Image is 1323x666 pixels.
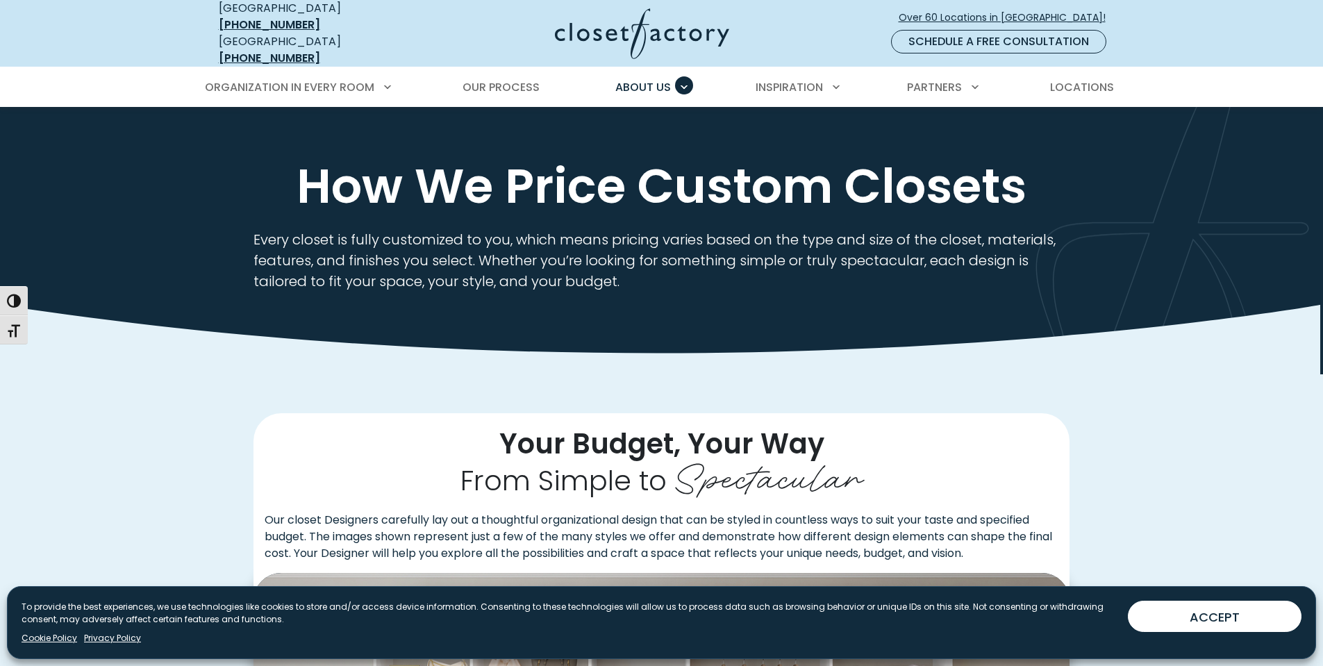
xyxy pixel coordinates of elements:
[460,461,667,500] span: From Simple to
[219,50,320,66] a: [PHONE_NUMBER]
[1050,79,1114,95] span: Locations
[253,512,1070,573] p: Our closet Designers carefully lay out a thoughtful organizational design that can be styled in c...
[615,79,671,95] span: About Us
[899,10,1117,25] span: Over 60 Locations in [GEOGRAPHIC_DATA]!
[907,79,962,95] span: Partners
[219,17,320,33] a: [PHONE_NUMBER]
[499,424,824,463] span: Your Budget, Your Way
[22,632,77,644] a: Cookie Policy
[463,79,540,95] span: Our Process
[891,30,1106,53] a: Schedule a Free Consultation
[555,8,729,59] img: Closet Factory Logo
[205,79,374,95] span: Organization in Every Room
[84,632,141,644] a: Privacy Policy
[756,79,823,95] span: Inspiration
[22,601,1117,626] p: To provide the best experiences, we use technologies like cookies to store and/or access device i...
[674,447,863,502] span: Spectacular
[253,229,1070,292] p: Every closet is fully customized to you, which means pricing varies based on the type and size of...
[195,68,1129,107] nav: Primary Menu
[898,6,1117,30] a: Over 60 Locations in [GEOGRAPHIC_DATA]!
[219,33,420,67] div: [GEOGRAPHIC_DATA]
[216,160,1108,213] h1: How We Price Custom Closets
[1128,601,1301,632] button: ACCEPT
